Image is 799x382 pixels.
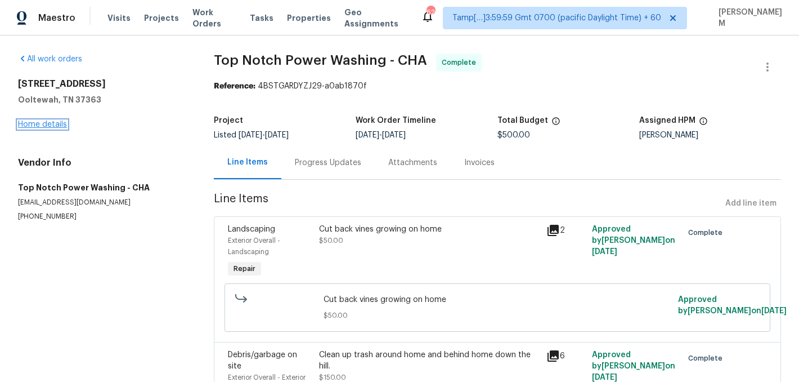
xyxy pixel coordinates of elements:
[229,263,260,274] span: Repair
[356,131,379,139] span: [DATE]
[452,12,661,24] span: Tamp[…]3:59:59 Gmt 0700 (pacific Daylight Time) + 60
[319,349,540,372] div: Clean up trash around home and behind home down the hill.
[592,351,675,381] span: Approved by [PERSON_NAME] on
[18,182,187,193] h5: Top Notch Power Washing - CHA
[442,57,481,68] span: Complete
[356,131,406,139] span: -
[228,351,297,370] span: Debris/garbage on site
[546,224,585,237] div: 2
[18,212,187,221] p: [PHONE_NUMBER]
[214,193,721,214] span: Line Items
[427,7,434,18] div: 629
[761,307,787,315] span: [DATE]
[688,353,727,364] span: Complete
[639,131,781,139] div: [PERSON_NAME]
[214,54,427,67] span: Top Notch Power Washing - CHA
[319,374,346,381] span: $150.00
[324,310,671,321] span: $50.00
[497,131,530,139] span: $500.00
[688,227,727,238] span: Complete
[344,7,407,29] span: Geo Assignments
[239,131,289,139] span: -
[18,94,187,105] h5: Ooltewah, TN 37363
[239,131,262,139] span: [DATE]
[228,225,275,233] span: Landscaping
[464,157,495,168] div: Invoices
[714,7,782,29] span: [PERSON_NAME] M
[678,296,787,315] span: Approved by [PERSON_NAME] on
[592,225,675,256] span: Approved by [PERSON_NAME] on
[497,117,548,125] h5: Total Budget
[38,12,75,24] span: Maestro
[551,117,560,131] span: The total cost of line items that have been proposed by Opendoor. This sum includes line items th...
[18,157,187,168] h4: Vendor Info
[546,349,585,363] div: 6
[287,12,331,24] span: Properties
[388,157,437,168] div: Attachments
[18,55,82,63] a: All work orders
[227,157,268,168] div: Line Items
[382,131,406,139] span: [DATE]
[265,131,289,139] span: [DATE]
[144,12,179,24] span: Projects
[295,157,361,168] div: Progress Updates
[324,294,671,305] span: Cut back vines growing on home
[592,248,617,256] span: [DATE]
[319,224,540,235] div: Cut back vines growing on home
[214,117,243,125] h5: Project
[319,237,343,244] span: $50.00
[214,81,781,92] div: 4BSTGARDYZJ29-a0ab1870f
[18,121,67,128] a: Home details
[639,117,695,125] h5: Assigned HPM
[699,117,708,131] span: The hpm assigned to this work order.
[356,117,436,125] h5: Work Order Timeline
[228,237,280,255] span: Exterior Overall - Landscaping
[107,12,131,24] span: Visits
[18,198,187,207] p: [EMAIL_ADDRESS][DOMAIN_NAME]
[214,131,289,139] span: Listed
[214,82,255,90] b: Reference:
[592,374,617,381] span: [DATE]
[192,7,236,29] span: Work Orders
[18,78,187,90] h2: [STREET_ADDRESS]
[250,14,273,22] span: Tasks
